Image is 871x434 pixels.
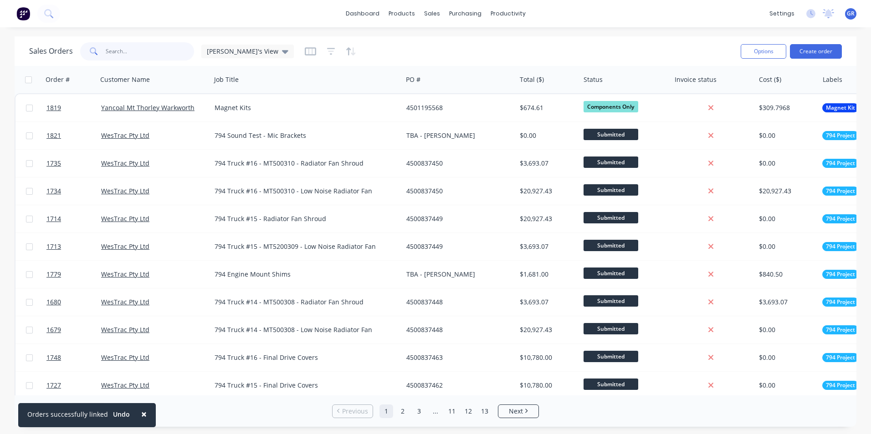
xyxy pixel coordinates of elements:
[101,353,149,362] a: WesTrac Pty Ltd
[214,75,239,84] div: Job Title
[759,270,813,279] div: $840.50
[822,381,859,390] button: 794 Project
[741,44,786,59] button: Options
[406,159,507,168] div: 4500837450
[584,101,638,112] span: Components Only
[826,298,855,307] span: 794 Project
[215,270,389,279] div: 794 Engine Mount Shims
[27,409,108,419] div: Orders successfully linked
[822,242,859,251] button: 794 Project
[46,103,61,112] span: 1819
[101,159,149,167] a: WesTrac Pty Ltd
[520,75,544,84] div: Total ($)
[215,381,389,390] div: 794 Truck #15 - Final Drive Covers
[759,325,813,334] div: $0.00
[341,7,384,20] a: dashboard
[520,187,574,196] div: $20,927.43
[584,156,638,168] span: Submitted
[46,94,101,121] a: 1819
[445,404,459,418] a: Page 11
[826,187,855,196] span: 794 Project
[584,184,638,196] span: Submitted
[520,131,574,140] div: $0.00
[384,7,420,20] div: products
[46,150,101,177] a: 1735
[207,46,278,56] span: [PERSON_NAME]'s View
[101,298,149,306] a: WesTrac Pty Ltd
[759,298,813,307] div: $3,693.07
[584,129,638,140] span: Submitted
[101,103,195,112] a: Yancoal Mt Thorley Warkworth
[847,10,855,18] span: GR
[46,261,101,288] a: 1779
[396,404,410,418] a: Page 2
[509,407,523,416] span: Next
[46,75,70,84] div: Order #
[822,159,859,168] button: 794 Project
[675,75,717,84] div: Invoice status
[498,407,538,416] a: Next page
[826,242,855,251] span: 794 Project
[46,270,61,279] span: 1779
[822,298,859,307] button: 794 Project
[406,131,507,140] div: TBA - [PERSON_NAME]
[822,353,859,362] button: 794 Project
[16,7,30,20] img: Factory
[826,103,855,112] span: Magnet Kit
[342,407,368,416] span: Previous
[46,298,61,307] span: 1680
[406,187,507,196] div: 4500837450
[826,131,855,140] span: 794 Project
[584,212,638,223] span: Submitted
[141,408,147,420] span: ×
[826,325,855,334] span: 794 Project
[406,214,507,223] div: 4500837449
[106,42,195,61] input: Search...
[486,7,530,20] div: productivity
[328,404,543,418] ul: Pagination
[46,288,101,316] a: 1680
[520,353,574,362] div: $10,780.00
[759,242,813,251] div: $0.00
[765,7,799,20] div: settings
[379,404,393,418] a: Page 1 is your current page
[823,75,842,84] div: Labels
[429,404,442,418] a: Jump forward
[46,214,61,223] span: 1714
[826,270,855,279] span: 794 Project
[101,325,149,334] a: WesTrac Pty Ltd
[520,298,574,307] div: $3,693.07
[406,381,507,390] div: 4500837462
[790,44,842,59] button: Create order
[46,205,101,232] a: 1714
[406,75,420,84] div: PO #
[46,177,101,205] a: 1734
[826,381,855,390] span: 794 Project
[46,316,101,343] a: 1679
[826,159,855,168] span: 794 Project
[759,214,813,223] div: $0.00
[101,381,149,389] a: WesTrac Pty Ltd
[412,404,426,418] a: Page 3
[822,187,859,196] button: 794 Project
[584,323,638,334] span: Submitted
[215,242,389,251] div: 794 Truck #15 - MT5200309 - Low Noise Radiator Fan
[584,240,638,251] span: Submitted
[100,75,150,84] div: Customer Name
[46,159,61,168] span: 1735
[333,407,373,416] a: Previous page
[520,159,574,168] div: $3,693.07
[520,270,574,279] div: $1,681.00
[46,122,101,149] a: 1821
[759,103,813,112] div: $309.7968
[46,131,61,140] span: 1821
[584,295,638,307] span: Submitted
[478,404,492,418] a: Page 13
[215,214,389,223] div: 794 Truck #15 - Radiator Fan Shroud
[46,187,61,196] span: 1734
[420,7,445,20] div: sales
[822,325,859,334] button: 794 Project
[101,214,149,223] a: WesTrac Pty Ltd
[759,187,813,196] div: $20,927.43
[132,403,156,425] button: Close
